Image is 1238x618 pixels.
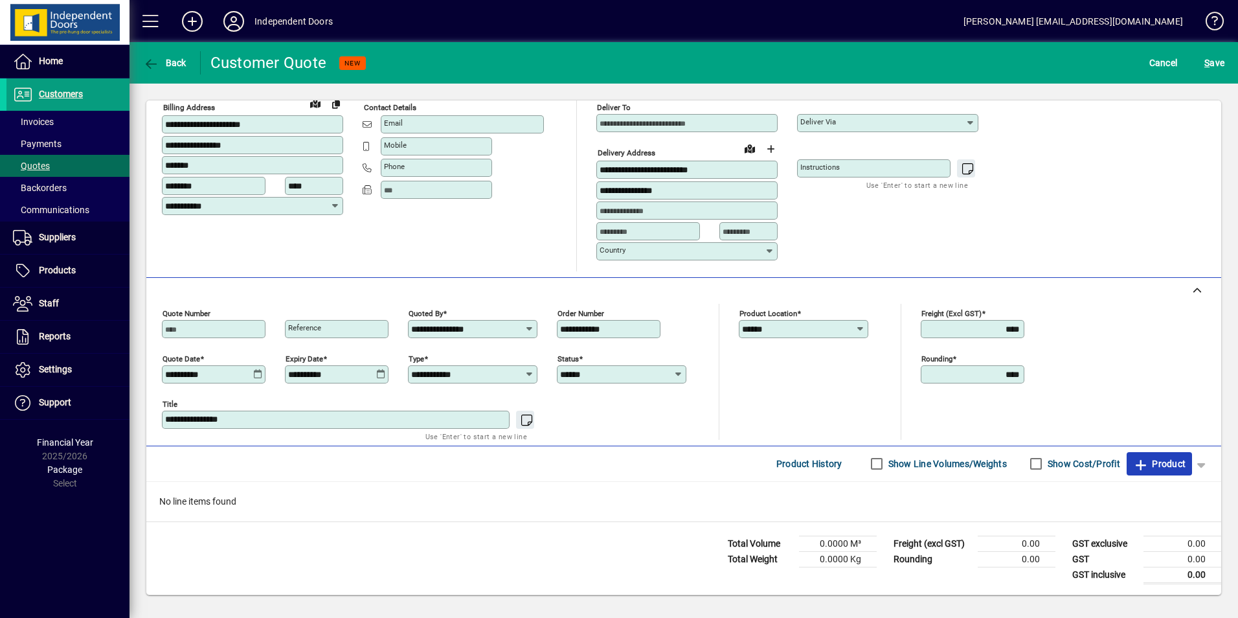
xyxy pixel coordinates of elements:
a: Invoices [6,111,129,133]
div: Customer Quote [210,52,327,73]
td: GST inclusive [1066,567,1143,583]
div: Independent Doors [254,11,333,32]
a: View on map [305,93,326,113]
button: Choose address [760,139,781,159]
span: Package [47,464,82,475]
a: Backorders [6,177,129,199]
span: Staff [39,298,59,308]
td: 0.00 [1143,567,1221,583]
td: 0.00 [978,551,1055,567]
span: Support [39,397,71,407]
span: Payments [13,139,62,149]
a: Staff [6,288,129,320]
mat-label: Order number [557,308,604,317]
td: 0.0000 Kg [799,551,877,567]
app-page-header-button: Back [129,51,201,74]
a: Suppliers [6,222,129,254]
td: 0.00 [978,536,1055,551]
a: Settings [6,354,129,386]
span: NEW [344,59,361,67]
span: Settings [39,364,72,374]
mat-label: Product location [739,308,797,317]
mat-hint: Use 'Enter' to start a new line [866,177,968,192]
a: Knowledge Base [1196,3,1222,45]
span: Product [1133,453,1186,474]
span: Financial Year [37,437,93,448]
mat-hint: Use 'Enter' to start a new line [425,429,527,444]
mat-label: Type [409,354,424,363]
td: Freight (excl GST) [887,536,978,551]
mat-label: Mobile [384,141,407,150]
mat-label: Title [163,399,177,408]
span: Customers [39,89,83,99]
label: Show Line Volumes/Weights [886,457,1007,470]
span: S [1204,58,1210,68]
button: Product [1127,452,1192,475]
span: Home [39,56,63,66]
td: 0.00 [1143,536,1221,551]
span: Suppliers [39,232,76,242]
a: Quotes [6,155,129,177]
span: Quotes [13,161,50,171]
span: ave [1204,52,1224,73]
mat-label: Freight (excl GST) [921,308,982,317]
button: Product History [771,452,848,475]
a: View on map [739,138,760,159]
button: Profile [213,10,254,33]
button: Back [140,51,190,74]
mat-label: Quoted by [409,308,443,317]
mat-label: Quote number [163,308,210,317]
button: Add [172,10,213,33]
button: Save [1201,51,1228,74]
td: 0.00 [1143,551,1221,567]
a: Communications [6,199,129,221]
mat-label: Email [384,119,403,128]
mat-label: Country [600,246,625,255]
button: Cancel [1146,51,1181,74]
mat-label: Reference [288,323,321,332]
span: Product History [776,453,842,474]
span: Backorders [13,183,67,193]
span: Back [143,58,186,68]
span: Communications [13,205,89,215]
a: Support [6,387,129,419]
span: Invoices [13,117,54,127]
mat-label: Expiry date [286,354,323,363]
td: 0.0000 M³ [799,536,877,551]
mat-label: Phone [384,162,405,171]
label: Show Cost/Profit [1045,457,1120,470]
div: [PERSON_NAME] [EMAIL_ADDRESS][DOMAIN_NAME] [963,11,1183,32]
mat-label: Quote date [163,354,200,363]
td: Total Weight [721,551,799,567]
span: Cancel [1149,52,1178,73]
td: GST [1066,551,1143,567]
div: No line items found [146,482,1221,521]
span: Products [39,265,76,275]
a: Home [6,45,129,78]
button: Copy to Delivery address [326,93,346,114]
mat-label: Status [557,354,579,363]
mat-label: Instructions [800,163,840,172]
td: GST exclusive [1066,536,1143,551]
mat-label: Rounding [921,354,952,363]
a: Reports [6,321,129,353]
td: Total Volume [721,536,799,551]
span: Reports [39,331,71,341]
mat-label: Deliver To [597,103,631,112]
mat-label: Deliver via [800,117,836,126]
a: Products [6,255,129,287]
td: Rounding [887,551,978,567]
a: Payments [6,133,129,155]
